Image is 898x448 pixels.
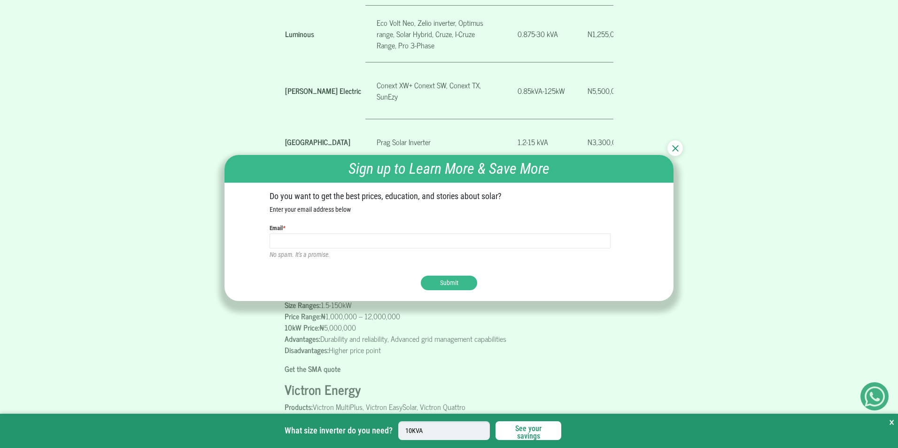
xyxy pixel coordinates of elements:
em: Sign up to Learn More & Save More [348,160,550,178]
button: Close Sticky CTA [889,414,894,431]
label: Email [270,224,285,233]
h2: Do you want to get the best prices, education, and stories about solar? [270,191,629,201]
input: Enter a value [398,421,490,440]
button: Submit [421,276,477,290]
p: Enter your email address below [270,205,629,215]
button: See your savings [495,421,561,440]
p: No spam. It's a promise. [270,250,629,260]
img: Close newsletter btn [672,145,679,152]
label: What size inverter do you need? [285,425,393,436]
